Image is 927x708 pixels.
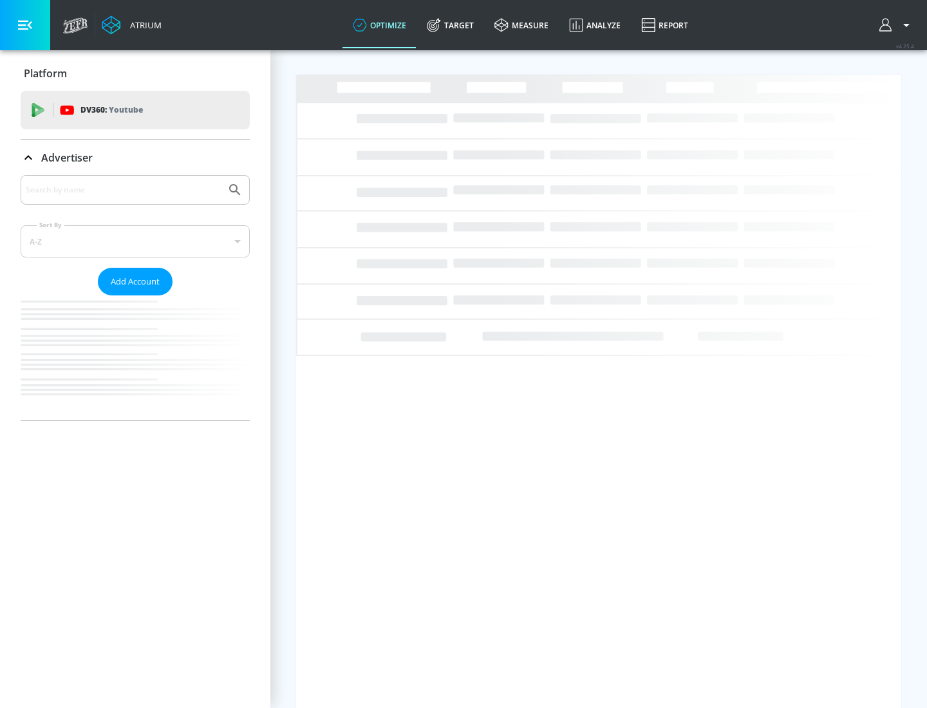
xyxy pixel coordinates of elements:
[125,19,162,31] div: Atrium
[21,175,250,420] div: Advertiser
[24,66,67,80] p: Platform
[342,2,417,48] a: optimize
[417,2,484,48] a: Target
[41,151,93,165] p: Advertiser
[111,274,160,289] span: Add Account
[102,15,162,35] a: Atrium
[631,2,698,48] a: Report
[109,103,143,116] p: Youtube
[98,268,173,295] button: Add Account
[21,55,250,91] div: Platform
[896,42,914,50] span: v 4.25.4
[26,182,221,198] input: Search by name
[559,2,631,48] a: Analyze
[484,2,559,48] a: measure
[21,91,250,129] div: DV360: Youtube
[21,225,250,257] div: A-Z
[21,295,250,420] nav: list of Advertiser
[80,103,143,117] p: DV360:
[21,140,250,176] div: Advertiser
[37,221,64,229] label: Sort By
